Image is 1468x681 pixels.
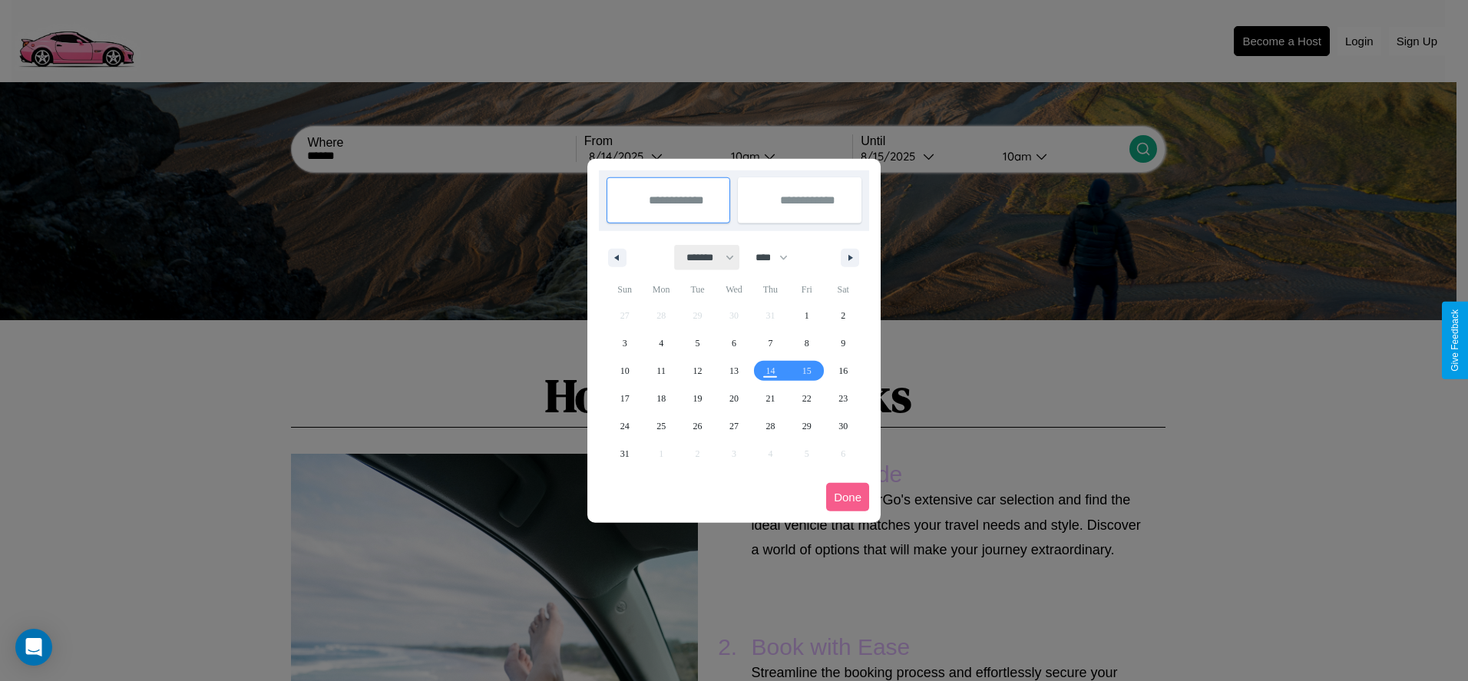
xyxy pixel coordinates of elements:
span: 29 [802,412,812,440]
span: 8 [805,329,809,357]
button: 4 [643,329,679,357]
button: 29 [789,412,825,440]
span: 4 [659,329,663,357]
button: 22 [789,385,825,412]
span: Sun [607,277,643,302]
button: 20 [716,385,752,412]
span: 6 [732,329,736,357]
button: 23 [825,385,861,412]
button: Done [826,483,869,511]
span: 18 [656,385,666,412]
button: 13 [716,357,752,385]
span: 1 [805,302,809,329]
button: 3 [607,329,643,357]
span: 3 [623,329,627,357]
button: 15 [789,357,825,385]
button: 8 [789,329,825,357]
span: 11 [656,357,666,385]
span: 2 [841,302,845,329]
button: 12 [679,357,716,385]
button: 24 [607,412,643,440]
span: 20 [729,385,739,412]
span: 7 [768,329,772,357]
span: 31 [620,440,630,468]
span: 26 [693,412,703,440]
span: 22 [802,385,812,412]
button: 10 [607,357,643,385]
button: 27 [716,412,752,440]
button: 25 [643,412,679,440]
span: 16 [838,357,848,385]
span: 21 [765,385,775,412]
span: Fri [789,277,825,302]
span: 27 [729,412,739,440]
span: 23 [838,385,848,412]
span: 17 [620,385,630,412]
span: 13 [729,357,739,385]
span: 12 [693,357,703,385]
span: 9 [841,329,845,357]
button: 2 [825,302,861,329]
button: 28 [752,412,789,440]
button: 17 [607,385,643,412]
span: Tue [679,277,716,302]
span: 30 [838,412,848,440]
span: 25 [656,412,666,440]
span: Mon [643,277,679,302]
button: 9 [825,329,861,357]
button: 18 [643,385,679,412]
button: 16 [825,357,861,385]
button: 21 [752,385,789,412]
div: Give Feedback [1450,309,1460,372]
button: 30 [825,412,861,440]
span: 10 [620,357,630,385]
div: Open Intercom Messenger [15,629,52,666]
button: 7 [752,329,789,357]
button: 31 [607,440,643,468]
button: 1 [789,302,825,329]
button: 5 [679,329,716,357]
button: 6 [716,329,752,357]
span: Wed [716,277,752,302]
span: 5 [696,329,700,357]
span: Sat [825,277,861,302]
button: 19 [679,385,716,412]
span: 28 [765,412,775,440]
span: 15 [802,357,812,385]
span: 14 [765,357,775,385]
span: 24 [620,412,630,440]
button: 26 [679,412,716,440]
button: 14 [752,357,789,385]
span: Thu [752,277,789,302]
span: 19 [693,385,703,412]
button: 11 [643,357,679,385]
